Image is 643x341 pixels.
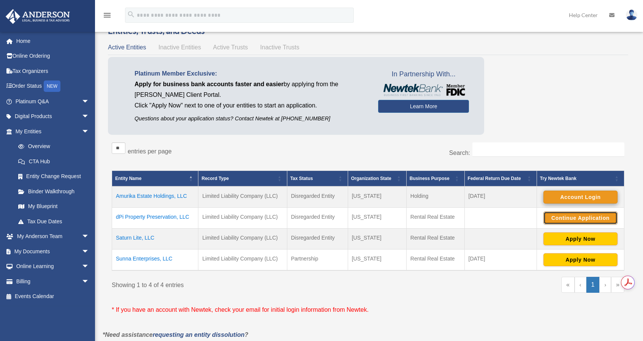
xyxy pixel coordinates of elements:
[112,249,198,270] td: Sunna Enterprises, LLC
[287,249,348,270] td: Partnership
[351,176,391,181] span: Organization State
[287,186,348,208] td: Disregarded Entity
[543,191,618,204] button: Account Login
[103,13,112,20] a: menu
[290,176,313,181] span: Tax Status
[543,212,618,224] button: Continue Application
[348,249,406,270] td: [US_STATE]
[11,169,97,184] a: Entity Change Request
[5,49,101,64] a: Online Ordering
[112,305,624,315] p: * If you have an account with Newtek, check your email for initial login information from Newtek.
[5,244,101,259] a: My Documentsarrow_drop_down
[112,228,198,249] td: Saturn Lite, LLC
[103,332,248,338] em: *Need assistance ?
[287,170,348,186] th: Tax Status: Activate to sort
[11,139,93,154] a: Overview
[115,176,141,181] span: Entity Name
[44,81,60,92] div: NEW
[5,124,97,139] a: My Entitiesarrow_drop_down
[127,10,135,19] i: search
[575,277,586,293] a: Previous
[11,199,97,214] a: My Blueprint
[586,277,600,293] a: 1
[5,33,101,49] a: Home
[626,9,637,21] img: User Pic
[260,44,299,51] span: Inactive Trusts
[135,81,283,87] span: Apply for business bank accounts faster and easier
[543,232,618,245] button: Apply Now
[378,68,469,81] span: In Partnership With...
[5,109,101,124] a: Digital Productsarrow_drop_down
[135,79,367,100] p: by applying from the [PERSON_NAME] Client Portal.
[382,84,465,96] img: NewtekBankLogoSM.png
[135,100,367,111] p: Click "Apply Now" next to one of your entities to start an application.
[112,170,198,186] th: Entity Name: Activate to invert sorting
[82,244,97,259] span: arrow_drop_down
[112,277,363,290] div: Showing 1 to 4 of 4 entries
[348,170,406,186] th: Organization State: Activate to sort
[378,100,469,113] a: Learn More
[112,207,198,228] td: dPi Property Preservation, LLC
[213,44,248,51] span: Active Trusts
[82,94,97,109] span: arrow_drop_down
[537,170,624,186] th: Try Newtek Bank : Activate to sort
[287,228,348,249] td: Disregarded Entity
[5,229,101,244] a: My Anderson Teamarrow_drop_down
[410,176,450,181] span: Business Purpose
[449,150,470,156] label: Search:
[611,277,624,293] a: Last
[82,124,97,139] span: arrow_drop_down
[599,277,611,293] a: Next
[543,193,618,199] a: Account Login
[287,207,348,228] td: Disregarded Entity
[406,249,464,270] td: Rental Real Estate
[135,114,367,123] p: Questions about your application status? Contact Newtek at [PHONE_NUMBER]
[11,214,97,229] a: Tax Due Dates
[540,174,613,183] div: Try Newtek Bank
[464,186,537,208] td: [DATE]
[464,170,537,186] th: Federal Return Due Date: Activate to sort
[5,79,101,94] a: Order StatusNEW
[112,186,198,208] td: Amurika Estate Holdings, LLC
[406,207,464,228] td: Rental Real Estate
[82,259,97,275] span: arrow_drop_down
[135,68,367,79] p: Platinum Member Exclusive:
[406,170,464,186] th: Business Purpose: Activate to sort
[201,176,229,181] span: Record Type
[198,228,287,249] td: Limited Liability Company (LLC)
[543,253,618,266] button: Apply Now
[464,249,537,270] td: [DATE]
[108,44,146,51] span: Active Entities
[468,176,521,181] span: Federal Return Due Date
[561,277,575,293] a: First
[198,207,287,228] td: Limited Liability Company (LLC)
[348,186,406,208] td: [US_STATE]
[82,274,97,289] span: arrow_drop_down
[11,154,97,169] a: CTA Hub
[5,289,101,304] a: Events Calendar
[348,228,406,249] td: [US_STATE]
[128,148,172,155] label: entries per page
[198,170,287,186] th: Record Type: Activate to sort
[5,259,101,274] a: Online Learningarrow_drop_down
[198,249,287,270] td: Limited Liability Company (LLC)
[3,9,72,24] img: Anderson Advisors Platinum Portal
[406,186,464,208] td: Holding
[82,229,97,245] span: arrow_drop_down
[103,11,112,20] i: menu
[406,228,464,249] td: Rental Real Estate
[11,184,97,199] a: Binder Walkthrough
[158,44,201,51] span: Inactive Entities
[5,63,101,79] a: Tax Organizers
[348,207,406,228] td: [US_STATE]
[82,109,97,125] span: arrow_drop_down
[153,332,245,338] a: requesting an entity dissolution
[198,186,287,208] td: Limited Liability Company (LLC)
[5,274,101,289] a: Billingarrow_drop_down
[5,94,101,109] a: Platinum Q&Aarrow_drop_down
